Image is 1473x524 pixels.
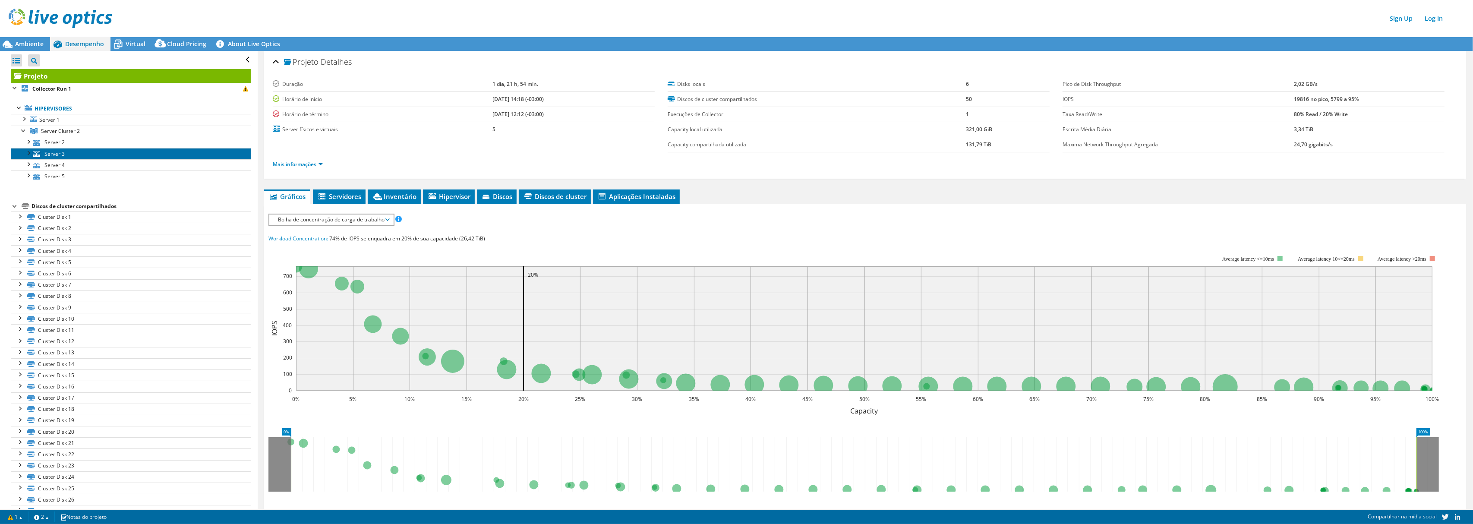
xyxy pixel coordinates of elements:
[1294,95,1359,103] b: 19816 no pico, 5799 a 95%
[11,426,251,437] a: Cluster Disk 20
[32,201,251,211] div: Discos de cluster compartilhados
[1063,140,1294,149] label: Maxima Network Throughput Agregada
[1426,395,1439,403] text: 100%
[668,110,966,119] label: Execuções de Collector
[481,192,512,201] span: Discos
[404,395,415,403] text: 10%
[966,95,972,103] b: 50
[11,159,251,170] a: Server 4
[518,395,529,403] text: 20%
[54,511,113,522] a: Notas do projeto
[11,279,251,290] a: Cluster Disk 7
[668,95,966,104] label: Discos de cluster compartilhados
[1029,395,1040,403] text: 65%
[11,290,251,302] a: Cluster Disk 8
[11,223,251,234] a: Cluster Disk 2
[2,511,28,522] a: 1
[11,324,251,335] a: Cluster Disk 11
[39,116,60,123] span: Server 1
[273,161,323,168] a: Mais informações
[11,437,251,448] a: Cluster Disk 21
[966,141,991,148] b: 131,79 TiB
[15,40,44,48] span: Ambiente
[11,369,251,381] a: Cluster Disk 15
[11,336,251,347] a: Cluster Disk 12
[11,69,251,83] a: Projeto
[350,395,357,403] text: 5%
[11,313,251,324] a: Cluster Disk 10
[802,395,813,403] text: 45%
[274,215,389,225] span: Bolha de concentração de carga de trabalho
[461,395,472,403] text: 15%
[270,321,279,336] text: IOPS
[317,192,361,201] span: Servidores
[11,415,251,426] a: Cluster Disk 19
[745,395,756,403] text: 40%
[1086,395,1097,403] text: 70%
[283,370,292,378] text: 100
[1378,256,1426,262] text: Average latency >20ms
[11,471,251,483] a: Cluster Disk 24
[11,211,251,223] a: Cluster Disk 1
[11,268,251,279] a: Cluster Disk 6
[1063,80,1294,88] label: Pico de Disk Throughput
[492,126,495,133] b: 5
[372,192,416,201] span: Inventário
[167,40,206,48] span: Cloud Pricing
[11,234,251,245] a: Cluster Disk 3
[11,392,251,404] a: Cluster Disk 17
[575,395,585,403] text: 25%
[1298,256,1355,262] tspan: Average latency 10<=20ms
[268,192,306,201] span: Gráficos
[293,395,300,403] text: 0%
[1368,513,1437,520] span: Compartilhar na mídia social
[41,127,80,135] span: Server Cluster 2
[966,126,992,133] b: 321,00 GiB
[283,338,292,345] text: 300
[213,37,287,51] a: About Live Optics
[11,256,251,268] a: Cluster Disk 5
[284,58,319,66] span: Projeto
[523,192,587,201] span: Discos de cluster
[11,381,251,392] a: Cluster Disk 16
[289,387,292,394] text: 0
[528,271,538,278] text: 20%
[1370,395,1381,403] text: 95%
[283,305,292,313] text: 500
[283,272,292,280] text: 700
[283,289,292,296] text: 600
[427,192,470,201] span: Hipervisor
[1420,12,1447,25] a: Log In
[1294,110,1348,118] b: 80% Read / 20% Write
[11,494,251,505] a: Cluster Disk 26
[11,148,251,159] a: Server 3
[668,140,966,149] label: Capacity compartilhada utilizada
[11,170,251,182] a: Server 5
[273,80,492,88] label: Duração
[28,511,55,522] a: 2
[126,40,145,48] span: Virtual
[283,322,292,329] text: 400
[916,395,926,403] text: 55%
[668,80,966,88] label: Disks locais
[11,137,251,148] a: Server 2
[1257,395,1267,403] text: 85%
[859,395,870,403] text: 50%
[11,126,251,137] a: Server Cluster 2
[11,460,251,471] a: Cluster Disk 23
[1063,125,1294,134] label: Escrita Média Diária
[11,483,251,494] a: Cluster Disk 25
[1385,12,1417,25] a: Sign Up
[65,40,104,48] span: Desempenho
[689,395,699,403] text: 35%
[1294,126,1313,133] b: 3,34 TiB
[268,235,328,242] span: Workload Concentration:
[11,83,251,94] a: Collector Run 1
[966,110,969,118] b: 1
[11,114,251,125] a: Server 1
[11,404,251,415] a: Cluster Disk 18
[668,125,966,134] label: Capacity local utilizada
[973,395,983,403] text: 60%
[273,110,492,119] label: Horário de término
[597,192,675,201] span: Aplicações Instaladas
